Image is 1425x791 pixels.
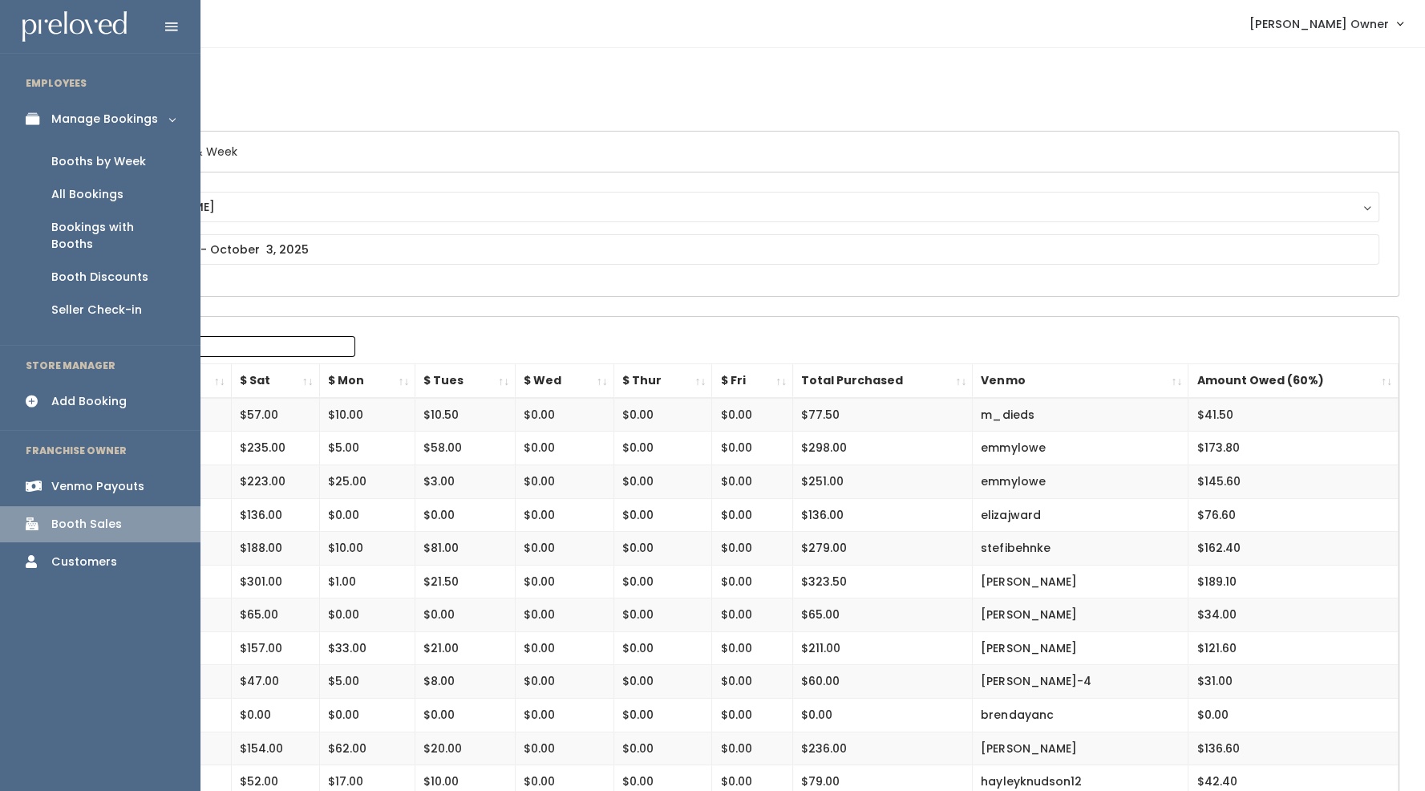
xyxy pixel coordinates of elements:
[231,665,319,699] td: $47.00
[712,732,793,765] td: $0.00
[415,565,516,598] td: $21.50
[1188,665,1399,699] td: $31.00
[231,364,319,398] th: $ Sat: activate to sort column ascending
[712,565,793,598] td: $0.00
[415,398,516,432] td: $10.50
[415,699,516,732] td: $0.00
[793,364,973,398] th: Total Purchased: activate to sort column ascending
[712,631,793,665] td: $0.00
[793,432,973,465] td: $298.00
[712,398,793,432] td: $0.00
[712,432,793,465] td: $0.00
[102,234,1379,265] input: September 27 - October 3, 2025
[712,464,793,498] td: $0.00
[613,532,712,566] td: $0.00
[973,732,1188,765] td: [PERSON_NAME]
[613,699,712,732] td: $0.00
[613,665,712,699] td: $0.00
[793,464,973,498] td: $251.00
[231,432,319,465] td: $235.00
[516,532,614,566] td: $0.00
[793,598,973,632] td: $65.00
[231,631,319,665] td: $157.00
[793,732,973,765] td: $236.00
[1188,432,1399,465] td: $173.80
[51,111,158,128] div: Manage Bookings
[51,393,127,410] div: Add Booking
[415,364,516,398] th: $ Tues: activate to sort column ascending
[973,364,1188,398] th: Venmo: activate to sort column ascending
[415,464,516,498] td: $3.00
[1188,699,1399,732] td: $0.00
[1188,398,1399,432] td: $41.50
[613,398,712,432] td: $0.00
[51,554,117,570] div: Customers
[712,665,793,699] td: $0.00
[231,398,319,432] td: $57.00
[117,198,1364,216] div: [PERSON_NAME]
[613,364,712,398] th: $ Thur: activate to sort column ascending
[319,631,415,665] td: $33.00
[973,498,1188,532] td: elizajward
[516,398,614,432] td: $0.00
[319,732,415,765] td: $62.00
[613,432,712,465] td: $0.00
[613,631,712,665] td: $0.00
[793,631,973,665] td: $211.00
[973,432,1188,465] td: emmylowe
[51,478,144,495] div: Venmo Payouts
[516,631,614,665] td: $0.00
[973,565,1188,598] td: [PERSON_NAME]
[712,498,793,532] td: $0.00
[793,699,973,732] td: $0.00
[1188,364,1399,398] th: Amount Owed (60%): activate to sort column ascending
[1188,532,1399,566] td: $162.40
[516,598,614,632] td: $0.00
[319,665,415,699] td: $5.00
[712,598,793,632] td: $0.00
[319,565,415,598] td: $1.00
[51,153,146,170] div: Booths by Week
[793,398,973,432] td: $77.50
[516,732,614,765] td: $0.00
[231,464,319,498] td: $223.00
[613,598,712,632] td: $0.00
[415,432,516,465] td: $58.00
[319,598,415,632] td: $0.00
[231,598,319,632] td: $65.00
[319,398,415,432] td: $10.00
[319,699,415,732] td: $0.00
[415,598,516,632] td: $0.00
[415,631,516,665] td: $21.00
[613,565,712,598] td: $0.00
[231,565,319,598] td: $301.00
[613,732,712,765] td: $0.00
[231,699,319,732] td: $0.00
[973,699,1188,732] td: brendayanc
[516,364,614,398] th: $ Wed: activate to sort column ascending
[415,498,516,532] td: $0.00
[712,532,793,566] td: $0.00
[82,67,1399,112] h4: Booth Sales
[973,464,1188,498] td: emmylowe
[712,699,793,732] td: $0.00
[415,665,516,699] td: $8.00
[1249,15,1389,33] span: [PERSON_NAME] Owner
[1188,498,1399,532] td: $76.60
[51,219,175,253] div: Bookings with Booths
[973,398,1188,432] td: m_dieds
[1233,6,1419,41] a: [PERSON_NAME] Owner
[793,665,973,699] td: $60.00
[613,464,712,498] td: $0.00
[1188,631,1399,665] td: $121.60
[793,498,973,532] td: $136.00
[973,665,1188,699] td: [PERSON_NAME]-4
[231,732,319,765] td: $154.00
[516,432,614,465] td: $0.00
[231,498,319,532] td: $136.00
[22,11,127,43] img: preloved logo
[613,498,712,532] td: $0.00
[102,192,1379,222] button: [PERSON_NAME]
[516,498,614,532] td: $0.00
[51,516,122,533] div: Booth Sales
